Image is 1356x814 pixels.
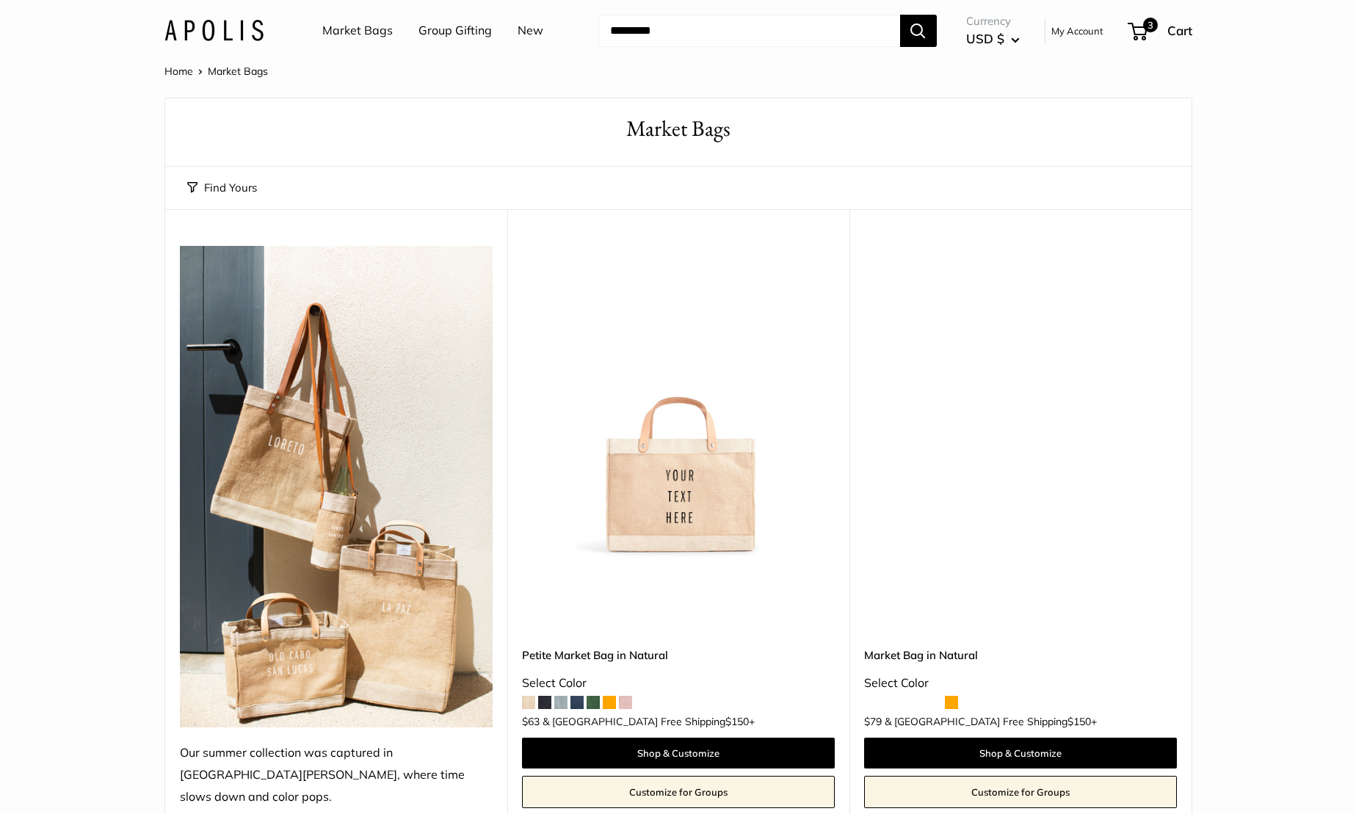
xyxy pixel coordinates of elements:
input: Search... [598,15,900,47]
span: Market Bags [208,65,268,78]
span: USD $ [966,31,1004,46]
span: Cart [1167,23,1192,38]
span: & [GEOGRAPHIC_DATA] Free Shipping + [543,716,755,727]
span: 3 [1142,18,1157,32]
a: Market Bags [322,20,393,42]
div: Select Color [522,672,835,694]
a: Shop & Customize [864,738,1177,768]
a: Petite Market Bag in Naturaldescription_Effortless style that elevates every moment [522,246,835,559]
span: Currency [966,11,1020,32]
a: Petite Market Bag in Natural [522,647,835,664]
button: Search [900,15,937,47]
a: Market Bag in Natural [864,647,1177,664]
button: Find Yours [187,178,257,198]
a: Home [164,65,193,78]
img: Our summer collection was captured in Todos Santos, where time slows down and color pops. [180,246,493,727]
img: Petite Market Bag in Natural [522,246,835,559]
span: $150 [725,715,749,728]
img: Apolis [164,20,264,41]
button: USD $ [966,27,1020,51]
a: 3 Cart [1129,19,1192,43]
a: Customize for Groups [522,776,835,808]
a: Customize for Groups [864,776,1177,808]
span: $79 [864,715,882,728]
nav: Breadcrumb [164,62,268,81]
span: $150 [1067,715,1091,728]
h1: Market Bags [187,113,1170,145]
a: Shop & Customize [522,738,835,768]
div: Our summer collection was captured in [GEOGRAPHIC_DATA][PERSON_NAME], where time slows down and c... [180,742,493,808]
span: & [GEOGRAPHIC_DATA] Free Shipping + [885,716,1097,727]
div: Select Color [864,672,1177,694]
a: My Account [1051,22,1103,40]
a: New [518,20,543,42]
span: $63 [522,715,540,728]
a: Market Bag in NaturalMarket Bag in Natural [864,246,1177,559]
a: Group Gifting [418,20,492,42]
